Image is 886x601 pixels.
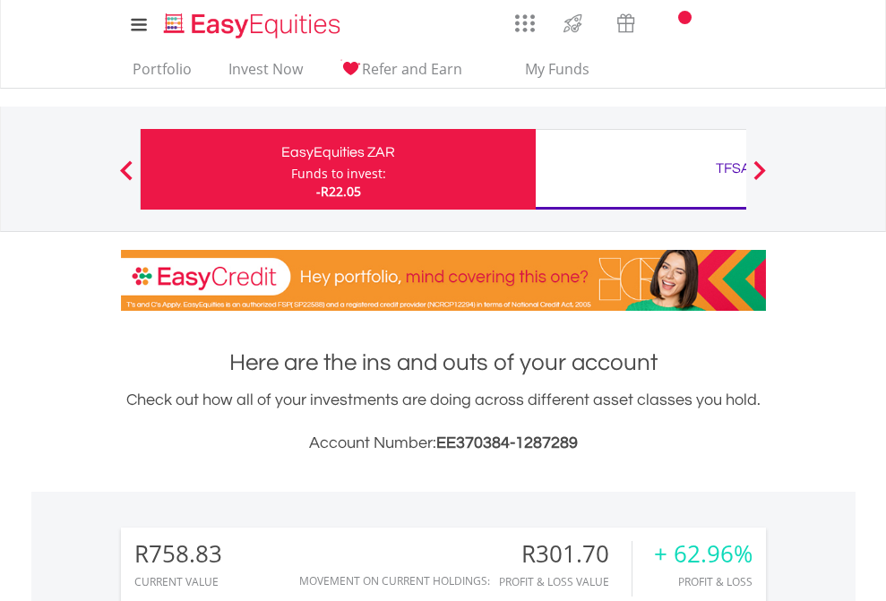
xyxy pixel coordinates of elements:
div: R758.83 [134,541,222,567]
img: EasyCredit Promotion Banner [121,250,766,311]
div: Funds to invest: [291,165,386,183]
img: vouchers-v2.svg [611,9,641,38]
img: EasyEquities_Logo.png [160,11,348,40]
span: Refer and Earn [362,59,462,79]
span: EE370384-1287289 [436,434,578,451]
h3: Account Number: [121,431,766,456]
a: Notifications [652,4,698,40]
img: grid-menu-icon.svg [515,13,535,33]
h1: Here are the ins and outs of your account [121,347,766,379]
span: -R22.05 [316,183,361,200]
div: Movement on Current Holdings: [299,575,490,587]
a: Invest Now [221,60,310,88]
div: R301.70 [499,541,632,567]
div: EasyEquities ZAR [151,140,525,165]
div: Profit & Loss Value [499,576,632,588]
span: My Funds [499,57,616,81]
a: FAQ's and Support [698,4,744,40]
a: Portfolio [125,60,199,88]
div: CURRENT VALUE [134,576,222,588]
div: Check out how all of your investments are doing across different asset classes you hold. [121,388,766,456]
div: Profit & Loss [654,576,753,588]
button: Previous [108,169,144,187]
a: My Profile [744,4,789,44]
a: Refer and Earn [332,60,469,88]
a: AppsGrid [503,4,546,33]
a: Vouchers [599,4,652,38]
div: + 62.96% [654,541,753,567]
button: Next [742,169,778,187]
img: thrive-v2.svg [558,9,588,38]
a: Home page [157,4,348,40]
